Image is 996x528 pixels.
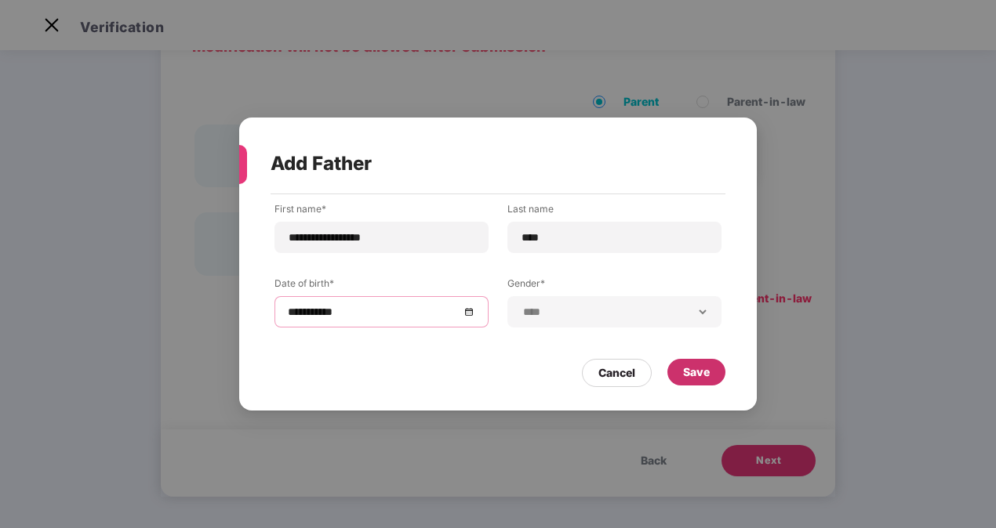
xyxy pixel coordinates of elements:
label: Date of birth* [274,277,489,296]
div: Add Father [271,133,688,194]
label: First name* [274,202,489,222]
div: Cancel [598,364,635,382]
label: Last name [507,202,722,222]
label: Gender* [507,277,722,296]
div: Save [683,363,710,381]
